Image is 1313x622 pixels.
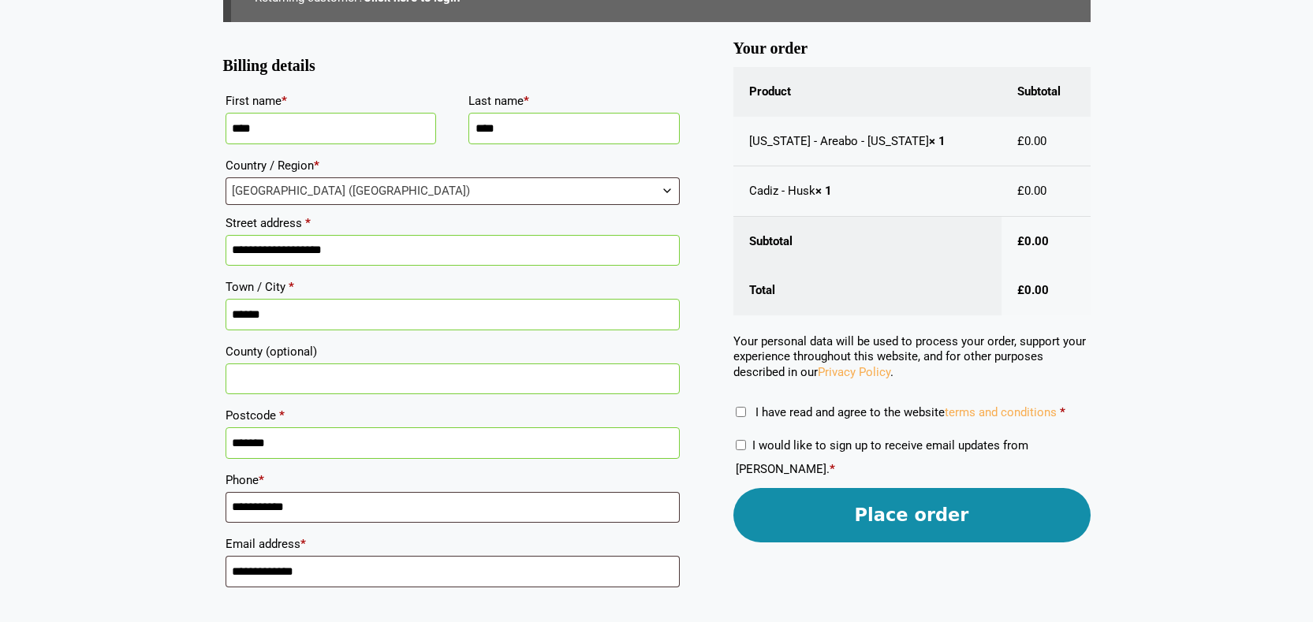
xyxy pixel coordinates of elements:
[1060,405,1065,419] abbr: required
[733,117,1002,167] td: [US_STATE] - Areabo - [US_STATE]
[1017,134,1024,148] span: £
[945,405,1057,419] a: terms and conditions
[1017,184,1046,198] bdi: 0.00
[226,532,680,556] label: Email address
[226,404,680,427] label: Postcode
[755,405,1057,419] span: I have read and agree to the website
[226,89,437,113] label: First name
[818,365,890,379] a: Privacy Policy
[733,334,1091,381] p: Your personal data will be used to process your order, support your experience throughout this we...
[815,184,832,198] strong: × 1
[1017,234,1049,248] bdi: 0.00
[226,177,680,205] span: Country / Region
[1002,67,1090,117] th: Subtotal
[468,89,680,113] label: Last name
[226,275,680,299] label: Town / City
[733,266,1002,315] th: Total
[929,134,946,148] strong: × 1
[1017,234,1024,248] span: £
[226,211,680,235] label: Street address
[266,345,317,359] span: (optional)
[223,63,682,69] h3: Billing details
[1017,283,1049,297] bdi: 0.00
[226,178,679,204] span: United Kingdom (UK)
[733,46,1091,52] h3: Your order
[1017,184,1024,198] span: £
[733,166,1002,217] td: Cadiz - Husk
[733,217,1002,266] th: Subtotal
[1017,283,1024,297] span: £
[1017,134,1046,148] bdi: 0.00
[733,67,1002,117] th: Product
[736,438,1028,476] label: I would like to sign up to receive email updates from [PERSON_NAME].
[736,407,746,417] input: I have read and agree to the websiteterms and conditions *
[226,340,680,363] label: County
[226,154,680,177] label: Country / Region
[736,440,746,450] input: I would like to sign up to receive email updates from [PERSON_NAME].
[226,468,680,492] label: Phone
[733,488,1091,542] button: Place order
